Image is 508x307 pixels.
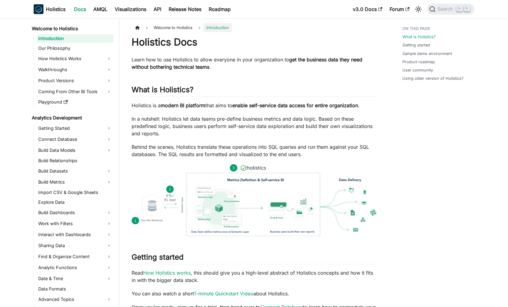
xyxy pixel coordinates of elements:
[413,4,423,14] button: Switch between dark and light mode (currently light mode)
[111,4,150,14] a: Visualizations
[36,123,114,133] a: Getting Started
[36,208,114,217] a: Build Dashboards
[132,36,378,48] h1: Holistics Docs
[205,4,234,14] a: Roadmap
[36,87,114,97] a: Coming From Other BI Tools
[36,198,114,206] a: Explore Data
[435,6,457,12] span: Search
[36,252,114,261] a: Find & Organize Content
[194,291,253,297] a: 1-minute Quickstart Video
[203,23,232,32] span: Introduction
[165,4,205,14] a: Release Notes
[36,156,114,165] a: Build Relationships
[36,134,114,144] a: Connect Database
[36,274,114,283] a: Date & Time
[36,241,114,250] a: Sharing Data
[402,59,435,65] a: Product roadmap
[36,76,114,86] a: Product Versions
[36,44,114,53] a: Our Philosophy
[132,23,378,32] nav: Breadcrumbs
[132,102,378,109] p: Holistics is a that aims to .
[386,4,413,14] a: Forum
[464,6,470,12] kbd: K
[143,270,191,276] a: How Holistics works
[132,253,378,264] h2: Getting started
[132,143,378,158] p: Behind the scenes, Holistics translate these operations into SQL queries and run them against you...
[30,114,114,122] a: Analytics Development
[132,56,378,71] p: Learn how to use Holistics to allow everyone in your organization to .
[36,34,114,43] a: Introduction
[36,188,114,197] a: Import CSV & Google Sheets
[36,145,114,155] a: Build Data Models
[132,115,378,137] p: In a nutshell: Holistics let data teams pre-define business metrics and data logic. Based on thes...
[349,4,386,14] a: v3.0 Docs
[36,263,114,272] a: Analytic Functions
[36,285,114,293] a: Data Formats
[30,24,114,33] a: Welcome to Holistics
[36,65,114,75] a: Walkthroughs
[36,166,114,176] a: Build Datasets
[34,4,65,14] a: HolisticsHolistics
[36,230,114,239] a: Interact with Dashboards
[36,54,114,64] a: How Holistics Works
[402,51,452,57] a: Sample demo environment
[232,102,358,108] strong: enable self-service data access for entire organization
[90,4,111,14] a: AMQL
[34,4,43,14] img: Holistics
[402,75,464,81] a: Using older version of Holistics?
[150,4,165,14] a: API
[402,67,433,73] a: User community
[70,4,90,14] a: Docs
[456,6,462,12] kbd: ⌘
[132,85,378,97] h2: What is Holistics?
[28,18,119,307] nav: Docs sidebar
[402,42,430,48] a: Getting started
[161,102,205,108] strong: modern BI platform
[46,5,65,13] b: Holistics
[151,23,196,32] span: Welcome to Holistics
[36,98,114,106] a: Playground
[36,219,114,228] a: Work with Filters
[36,294,114,304] a: Advanced Topics
[132,23,143,32] a: Home page
[36,177,114,187] a: Build Metrics
[132,290,378,297] p: You can also watch a short about Holistics.
[427,4,474,15] button: Search (Command+K)
[132,269,378,284] p: Read , this should give you a high-level abstract of Holistics concepts and how it fits in with t...
[132,164,378,236] img: How Holistics fits in your Data Stack
[402,34,436,40] a: What is Holistics?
